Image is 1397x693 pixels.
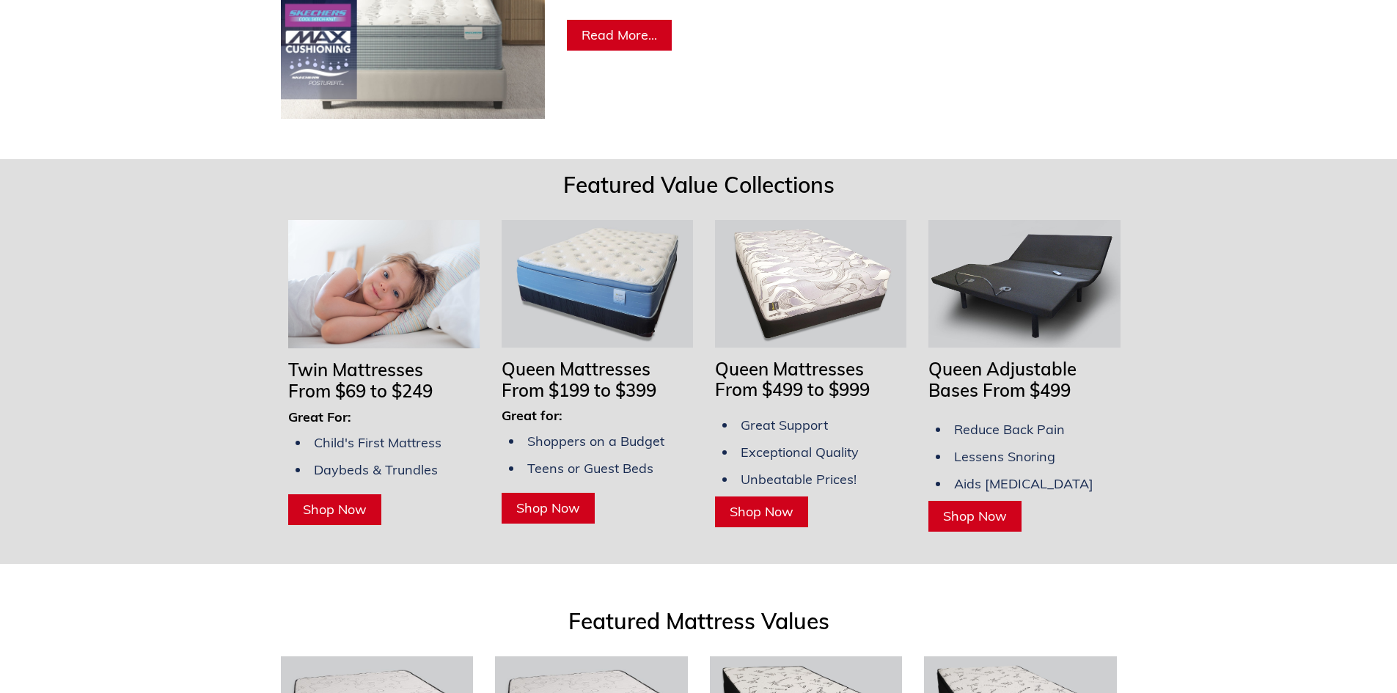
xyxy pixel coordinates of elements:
[288,408,351,425] span: Great For:
[928,358,1077,401] span: Queen Adjustable Bases From $499
[303,501,367,518] span: Shop Now
[288,380,433,402] span: From $69 to $249
[943,507,1007,524] span: Shop Now
[288,359,423,381] span: Twin Mattresses
[715,358,864,380] span: Queen Mattresses
[928,501,1022,532] a: Shop Now
[527,460,653,477] span: Teens or Guest Beds
[715,220,906,348] img: Queen Mattresses From $449 to $949
[741,417,828,433] span: Great Support
[288,220,480,349] img: Twin Mattresses From $69 to $169
[502,358,650,380] span: Queen Mattresses
[568,607,829,635] span: Featured Mattress Values
[288,494,381,525] a: Shop Now
[582,26,657,43] span: Read More...
[741,471,857,488] span: Unbeatable Prices!
[954,448,1055,465] span: Lessens Snoring
[715,378,870,400] span: From $499 to $999
[502,407,562,424] span: Great for:
[741,444,859,461] span: Exceptional Quality
[527,433,664,450] span: Shoppers on a Budget
[516,499,580,516] span: Shop Now
[567,20,672,51] a: Read More...
[563,171,835,199] span: Featured Value Collections
[954,475,1093,492] span: Aids [MEDICAL_DATA]
[954,421,1065,438] span: Reduce Back Pain
[502,220,693,348] img: Queen Mattresses From $199 to $349
[715,496,808,527] a: Shop Now
[314,461,438,478] span: Daybeds & Trundles
[502,379,656,401] span: From $199 to $399
[928,220,1120,348] img: Adjustable Bases Starting at $379
[502,493,595,524] a: Shop Now
[314,434,441,451] span: Child's First Mattress
[730,503,793,520] span: Shop Now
